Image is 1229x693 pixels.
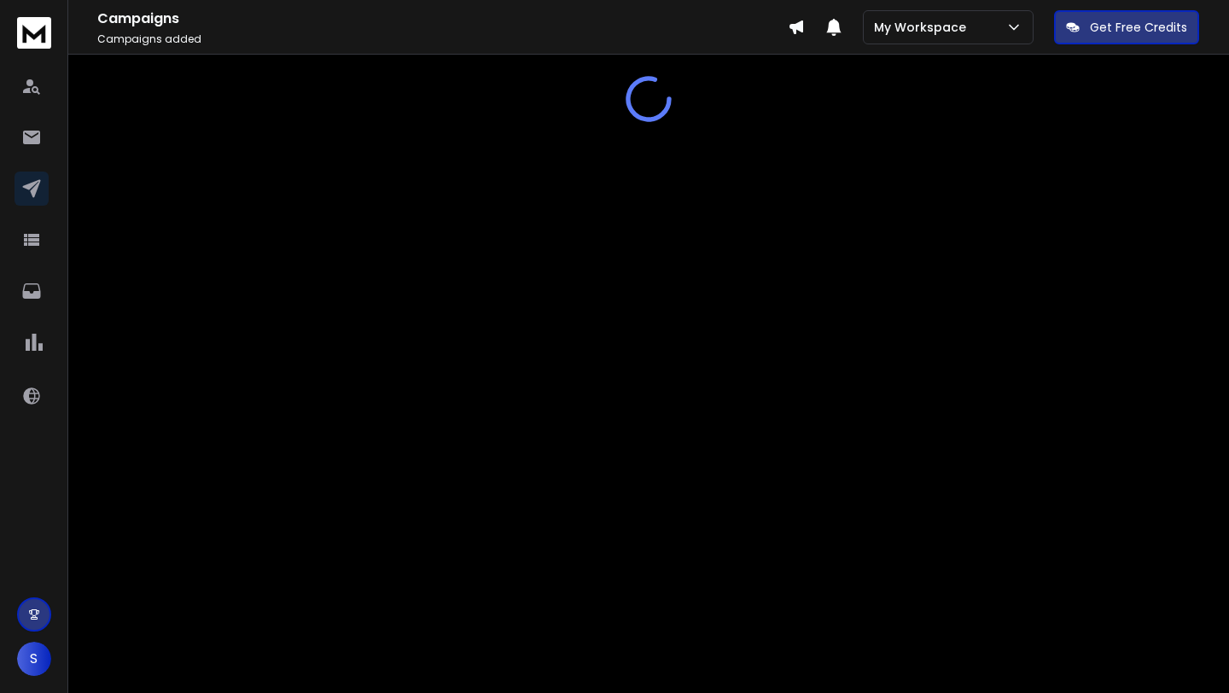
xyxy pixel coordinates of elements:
[17,17,51,49] img: logo
[17,642,51,676] button: S
[874,19,973,36] p: My Workspace
[97,32,788,46] p: Campaigns added
[1090,19,1187,36] p: Get Free Credits
[1054,10,1199,44] button: Get Free Credits
[97,9,788,29] h1: Campaigns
